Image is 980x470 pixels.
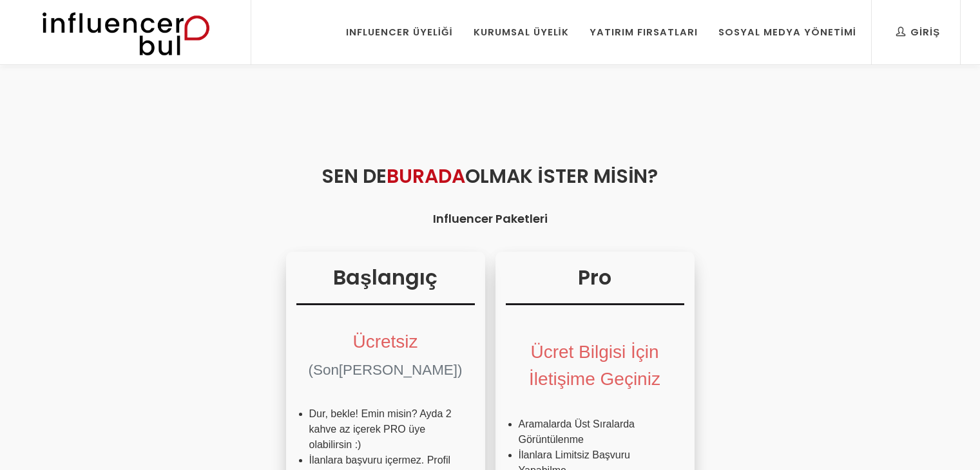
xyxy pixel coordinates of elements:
div: Yatırım Fırsatları [590,25,698,39]
span: İletişime Geçiniz [529,369,660,389]
h4: Influencer Paketleri [73,210,908,227]
span: (Son[PERSON_NAME]) [309,362,463,378]
h2: Sen de Olmak İster misin? [73,162,908,191]
span: Ücretsiz [352,332,418,352]
h3: Pro [506,262,684,305]
h3: Başlangıç [296,262,475,305]
div: Influencer Üyeliği [346,25,453,39]
li: Aramalarda Üst Sıralarda Görüntülenme [519,417,671,447]
div: Kurumsal Üyelik [474,25,569,39]
span: Ücret Bilgisi İçin [530,342,658,362]
li: Dur, bekle! Emin misin? Ayda 2 kahve az içerek PRO üye olabilirsin :) [309,406,462,453]
div: Sosyal Medya Yönetimi [718,25,856,39]
span: Burada [387,162,465,190]
div: Giriş [896,25,940,39]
